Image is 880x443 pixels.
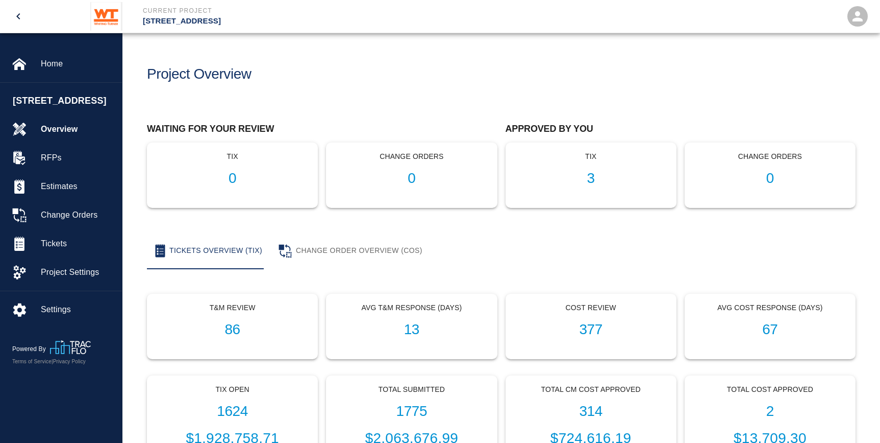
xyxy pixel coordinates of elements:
h1: 67 [693,321,847,338]
a: Privacy Policy [53,359,86,364]
img: Whiting-Turner [90,2,122,31]
button: Change Order Overview (COS) [270,232,431,269]
h1: 1775 [335,403,488,420]
p: Total Submitted [335,384,488,395]
span: Overview [41,123,114,135]
h1: 1624 [156,403,309,420]
p: Current Project [143,6,495,15]
p: Total Cost Approved [693,384,847,395]
h1: 0 [693,170,847,187]
span: Project Settings [41,266,114,278]
span: RFPs [41,152,114,164]
h1: 2 [693,403,847,420]
p: Change Orders [335,151,488,162]
a: Terms of Service [12,359,52,364]
button: open drawer [6,4,31,29]
p: Avg Cost Response (Days) [693,302,847,313]
h1: 86 [156,321,309,338]
p: tix [156,151,309,162]
span: | [52,359,53,364]
h1: 314 [514,403,668,420]
p: Powered By [12,344,50,354]
h2: Waiting for your review [147,124,497,135]
p: Tix Open [156,384,309,395]
span: Tickets [41,238,114,250]
span: Settings [41,304,114,316]
h1: 3 [514,170,668,187]
h1: 377 [514,321,668,338]
p: Avg T&M Response (Days) [335,302,488,313]
p: tix [514,151,668,162]
span: Home [41,58,114,70]
span: Change Orders [41,209,114,221]
p: Change Orders [693,151,847,162]
h1: 0 [156,170,309,187]
button: Tickets Overview (TIX) [147,232,270,269]
p: [STREET_ADDRESS] [143,15,495,27]
img: TracFlo [50,340,91,354]
h1: 0 [335,170,488,187]
h2: Approved by you [506,124,856,135]
p: Total CM Cost Approved [514,384,668,395]
p: Cost Review [514,302,668,313]
h1: Project Overview [147,66,252,83]
h1: 13 [335,321,488,338]
span: [STREET_ADDRESS] [13,94,117,108]
p: T&M Review [156,302,309,313]
span: Estimates [41,180,114,193]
